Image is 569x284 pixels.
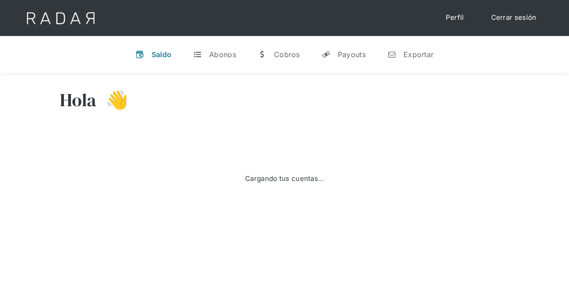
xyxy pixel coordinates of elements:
div: Payouts [338,50,366,59]
div: Exportar [403,50,434,59]
a: Cerrar sesión [482,9,546,27]
div: v [135,50,144,59]
div: Cobros [274,50,300,59]
div: w [258,50,267,59]
a: Perfil [437,9,473,27]
div: Abonos [209,50,236,59]
div: y [322,50,331,59]
h3: Hola [60,89,97,111]
div: Cargando tus cuentas... [245,174,324,184]
div: t [193,50,202,59]
h3: 👋 [97,89,128,111]
div: Saldo [152,50,172,59]
div: n [387,50,396,59]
